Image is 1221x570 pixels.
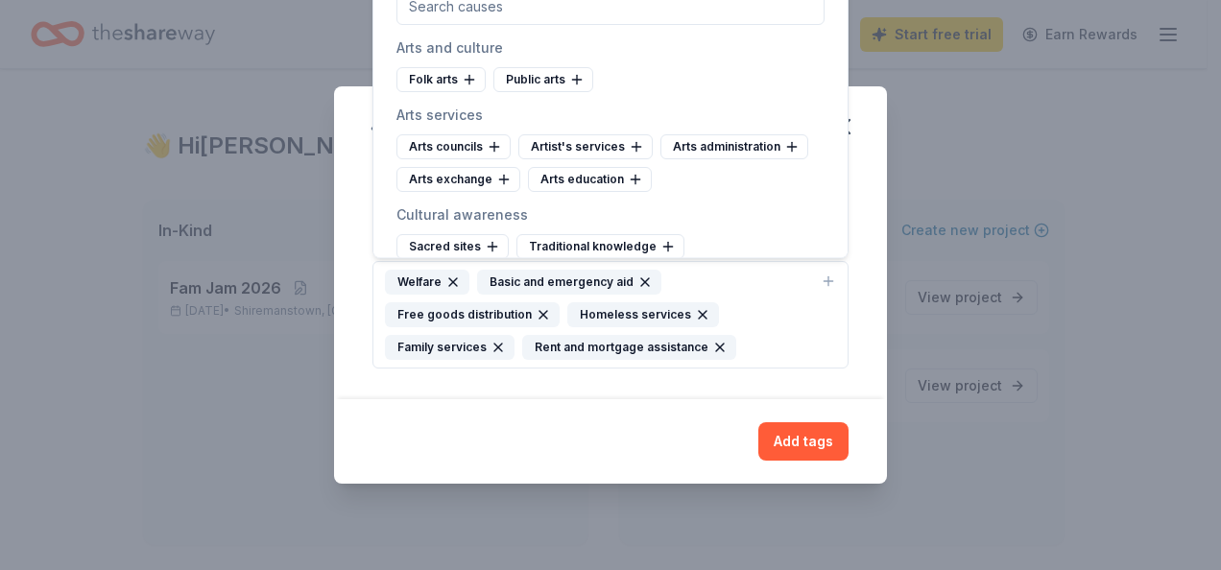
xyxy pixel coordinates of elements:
[758,422,849,461] button: Add tags
[396,36,825,59] div: Arts and culture
[516,234,684,259] div: Traditional knowledge
[385,335,515,360] div: Family services
[567,302,719,327] div: Homeless services
[477,270,661,295] div: Basic and emergency aid
[396,203,825,226] div: Cultural awareness
[396,234,509,259] div: Sacred sites
[385,302,560,327] div: Free goods distribution
[396,67,486,92] div: Folk arts
[522,335,736,360] div: Rent and mortgage assistance
[396,134,511,159] div: Arts councils
[396,104,825,127] div: Arts services
[385,270,469,295] div: Welfare
[528,167,652,192] div: Arts education
[372,261,849,368] button: WelfareBasic and emergency aidFree goods distributionHomeless servicesFamily servicesRent and mor...
[518,134,653,159] div: Artist's services
[493,67,593,92] div: Public arts
[396,167,520,192] div: Arts exchange
[660,134,808,159] div: Arts administration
